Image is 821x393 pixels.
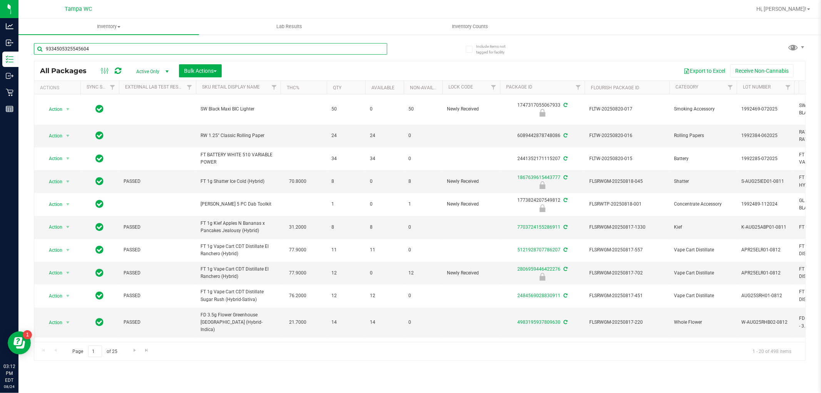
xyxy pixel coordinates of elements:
[65,6,92,12] span: Tampa WC
[562,102,567,108] span: Sync from Compliance System
[562,197,567,203] span: Sync from Compliance System
[6,105,13,113] inline-svg: Reports
[562,293,567,298] span: Sync from Compliance System
[408,319,438,326] span: 0
[96,317,104,328] span: In Sync
[562,133,567,138] span: Sync from Compliance System
[589,155,665,162] span: FLTW-20250820-015
[370,319,399,326] span: 14
[674,105,732,113] span: Smoking Accessory
[517,293,560,298] a: 2484569028830911
[370,292,399,299] span: 12
[674,224,732,231] span: Kief
[674,319,732,326] span: Whole Flower
[331,155,361,162] span: 34
[499,273,586,281] div: Newly Received
[124,178,191,185] span: PASSED
[562,175,567,180] span: Sync from Compliance System
[679,64,730,77] button: Export to Excel
[499,197,586,212] div: 1773824207549812
[96,222,104,232] span: In Sync
[34,43,387,55] input: Search Package ID, Item Name, SKU, Lot or Part Number...
[562,247,567,253] span: Sync from Compliance System
[370,269,399,277] span: 0
[370,246,399,254] span: 11
[23,330,32,339] iframe: Resource center unread badge
[408,224,438,231] span: 0
[589,292,665,299] span: FLSRWGM-20250817-451
[179,64,222,77] button: Bulk Actions
[63,199,73,210] span: select
[285,290,310,301] span: 76.2000
[499,181,586,189] div: Newly Received
[40,67,94,75] span: All Packages
[476,43,515,55] span: Include items not tagged for facility
[517,224,560,230] a: 7703724155286911
[96,290,104,301] span: In Sync
[3,384,15,390] p: 08/24
[730,64,794,77] button: Receive Non-Cannabis
[589,246,665,254] span: FLSRWGM-20250817-557
[266,23,313,30] span: Lab Results
[499,109,586,117] div: Newly Received
[674,132,732,139] span: Rolling Papers
[441,23,498,30] span: Inventory Counts
[499,132,586,139] div: 6089442878748086
[589,269,665,277] span: FLSRWGM-20250817-702
[562,156,567,161] span: Sync from Compliance System
[184,68,217,74] span: Bulk Actions
[408,201,438,208] span: 1
[96,153,104,164] span: In Sync
[63,130,73,141] span: select
[674,155,732,162] span: Battery
[42,291,63,301] span: Action
[674,292,732,299] span: Vape Cart Distillate
[287,85,299,90] a: THC%
[674,269,732,277] span: Vape Cart Distillate
[201,178,276,185] span: FT 1g Shatter Ice Cold (Hybrid)
[676,84,698,90] a: Category
[741,201,790,208] span: 1992489-112024
[408,132,438,139] span: 0
[506,84,532,90] a: Package ID
[380,18,560,35] a: Inventory Counts
[125,84,186,90] a: External Lab Test Result
[331,246,361,254] span: 11
[674,201,732,208] span: Concentrate Accessory
[63,153,73,164] span: select
[88,345,102,357] input: 1
[285,176,310,187] span: 70.8000
[63,245,73,256] span: select
[589,224,665,231] span: FLSRWGM-20250817-1330
[42,130,63,141] span: Action
[331,319,361,326] span: 14
[96,104,104,114] span: In Sync
[589,178,665,185] span: FLSRWGM-20250818-045
[268,81,281,94] a: Filter
[746,345,798,357] span: 1 - 20 of 498 items
[129,345,140,356] a: Go to the next page
[63,222,73,232] span: select
[201,151,276,166] span: FT BATTERY WHITE 510 VARIABLE POWER
[6,89,13,96] inline-svg: Retail
[589,201,665,208] span: FLSRWTP-20250818-001
[756,6,806,12] span: Hi, [PERSON_NAME]!
[42,317,63,328] span: Action
[741,246,790,254] span: APR25ELR01-0812
[202,84,260,90] a: Sku Retail Display Name
[6,22,13,30] inline-svg: Analytics
[124,246,191,254] span: PASSED
[96,130,104,141] span: In Sync
[370,224,399,231] span: 8
[201,288,276,303] span: FT 1g Vape Cart CDT Distillate Sugar Rush (Hybrid-Sativa)
[674,246,732,254] span: Vape Cart Distillate
[331,105,361,113] span: 50
[410,85,444,90] a: Non-Available
[201,311,276,334] span: FD 3.5g Flower Greenhouse [GEOGRAPHIC_DATA] (Hybrid-Indica)
[3,363,15,384] p: 03:12 PM EDT
[106,81,119,94] a: Filter
[517,247,560,253] a: 5121928707786207
[141,345,152,356] a: Go to the last page
[63,176,73,187] span: select
[408,292,438,299] span: 0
